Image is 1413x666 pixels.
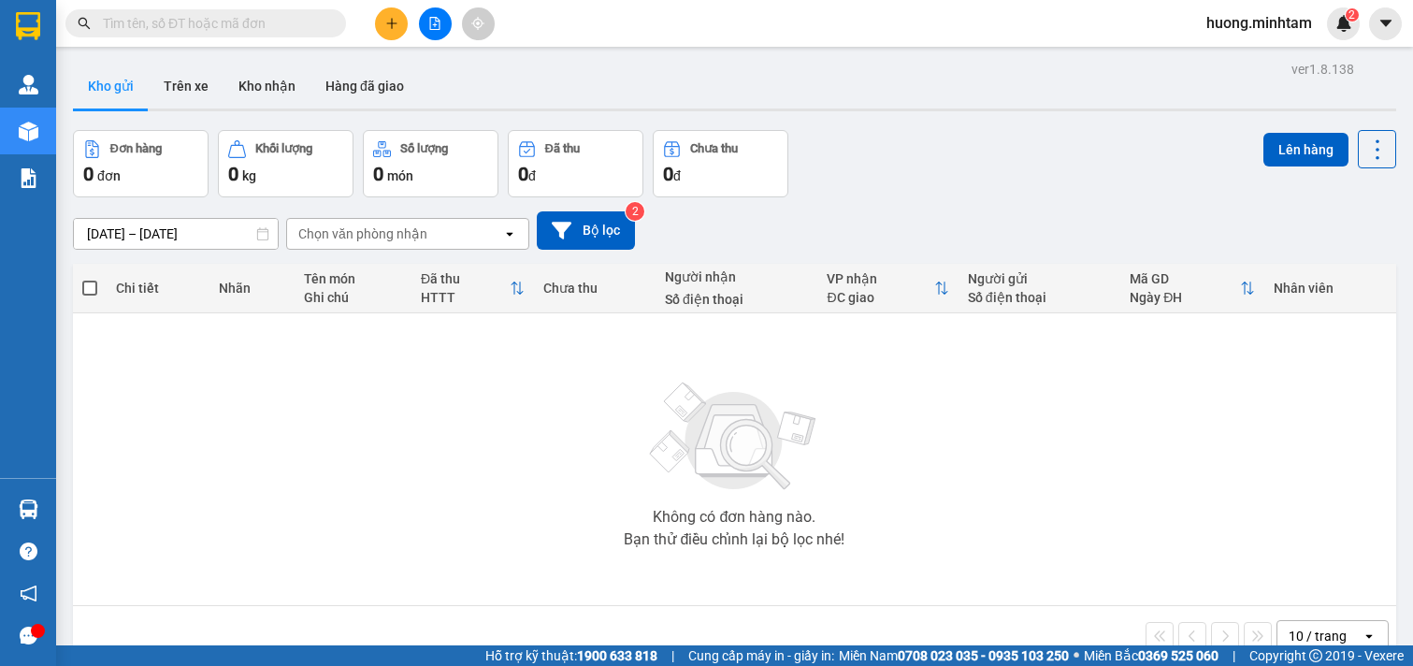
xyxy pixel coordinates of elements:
sup: 2 [626,202,644,221]
img: icon-new-feature [1335,15,1352,32]
span: Miền Nam [839,645,1069,666]
div: Mã GD [1130,271,1240,286]
div: Chưa thu [690,142,738,155]
span: huong.minhtam [1191,11,1327,35]
th: Toggle SortBy [1120,264,1264,313]
button: Trên xe [149,64,223,109]
img: warehouse-icon [19,75,38,94]
button: Chưa thu0đ [653,130,788,197]
span: kg [242,168,256,183]
input: Tìm tên, số ĐT hoặc mã đơn [103,13,324,34]
div: Người gửi [968,271,1112,286]
button: Kho nhận [223,64,310,109]
span: đ [528,168,536,183]
span: notification [20,585,37,602]
div: Đã thu [421,271,510,286]
span: món [387,168,413,183]
button: file-add [419,7,452,40]
span: search [78,17,91,30]
div: Đơn hàng [110,142,162,155]
div: Nhãn [219,281,284,296]
img: svg+xml;base64,PHN2ZyBjbGFzcz0ibGlzdC1wbHVnX19zdmciIHhtbG5zPSJodHRwOi8vd3d3LnczLm9yZy8yMDAwL3N2Zy... [641,371,828,502]
div: Bạn thử điều chỉnh lại bộ lọc nhé! [624,532,844,547]
div: Người nhận [665,269,809,284]
th: Toggle SortBy [817,264,958,313]
span: 0 [228,163,238,185]
span: caret-down [1377,15,1394,32]
img: warehouse-icon [19,122,38,141]
div: Chưa thu [543,281,646,296]
strong: 0369 525 060 [1138,648,1218,663]
strong: 1900 633 818 [577,648,657,663]
span: question-circle [20,543,37,560]
sup: 2 [1346,8,1359,22]
button: caret-down [1369,7,1402,40]
button: Đã thu0đ [508,130,643,197]
div: Không có đơn hàng nào. [653,510,815,525]
button: aim [462,7,495,40]
div: Số điện thoại [665,292,809,307]
div: ĐC giao [827,290,933,305]
img: solution-icon [19,168,38,188]
span: | [671,645,674,666]
span: Hỗ trợ kỹ thuật: [485,645,657,666]
span: plus [385,17,398,30]
span: aim [471,17,484,30]
svg: open [1362,629,1377,644]
svg: open [502,226,517,241]
div: Ngày ĐH [1130,290,1240,305]
div: Đã thu [545,142,580,155]
div: Khối lượng [255,142,312,155]
span: đơn [97,168,121,183]
button: Hàng đã giao [310,64,419,109]
img: logo-vxr [16,12,40,40]
button: Số lượng0món [363,130,498,197]
div: Tên món [304,271,402,286]
span: Miền Bắc [1084,645,1218,666]
span: Cung cấp máy in - giấy in: [688,645,834,666]
span: đ [673,168,681,183]
input: Select a date range. [74,219,278,249]
div: Số lượng [400,142,448,155]
div: ver 1.8.138 [1291,59,1354,80]
button: Kho gửi [73,64,149,109]
span: copyright [1309,649,1322,662]
div: Chi tiết [116,281,200,296]
span: 0 [518,163,528,185]
span: 2 [1348,8,1355,22]
div: Ghi chú [304,290,402,305]
strong: 0708 023 035 - 0935 103 250 [898,648,1069,663]
button: plus [375,7,408,40]
button: Lên hàng [1263,133,1348,166]
span: ⚪️ [1074,652,1079,659]
img: warehouse-icon [19,499,38,519]
span: message [20,627,37,644]
div: 10 / trang [1289,627,1347,645]
span: file-add [428,17,441,30]
div: VP nhận [827,271,933,286]
span: 0 [663,163,673,185]
span: 0 [83,163,94,185]
div: Chọn văn phòng nhận [298,224,427,243]
span: | [1233,645,1235,666]
span: 0 [373,163,383,185]
div: Số điện thoại [968,290,1112,305]
button: Đơn hàng0đơn [73,130,209,197]
div: Nhân viên [1274,281,1387,296]
div: HTTT [421,290,510,305]
button: Bộ lọc [537,211,635,250]
button: Khối lượng0kg [218,130,353,197]
th: Toggle SortBy [411,264,534,313]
